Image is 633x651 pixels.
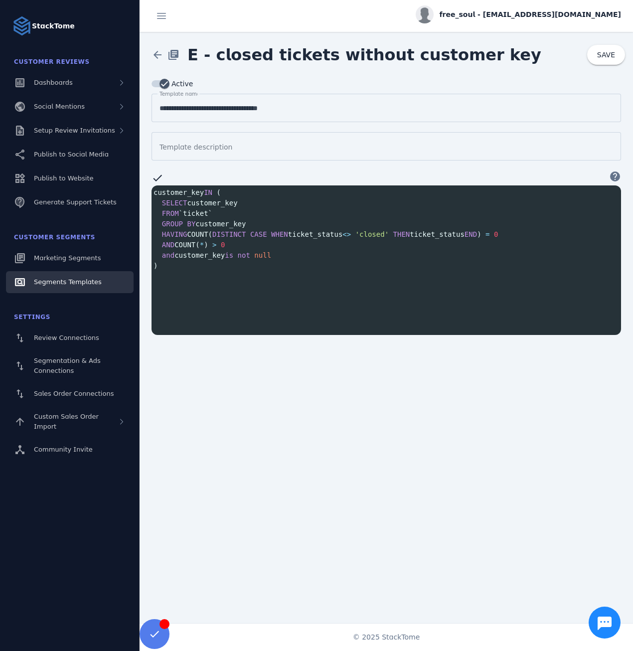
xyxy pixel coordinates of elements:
[208,230,212,238] span: (
[162,220,183,228] span: GROUP
[159,143,232,151] mat-label: Template description
[162,209,179,217] span: FROM
[204,188,212,196] span: IN
[254,251,271,259] span: null
[34,446,93,453] span: Community Invite
[32,21,75,31] strong: StackTome
[212,230,246,238] span: DISTINCT
[152,132,621,170] mat-form-field: Template description
[162,251,174,259] span: and
[6,327,134,349] a: Review Connections
[34,151,109,158] span: Publish to Social Media
[154,262,158,270] span: )
[14,314,50,321] span: Settings
[34,127,115,134] span: Setup Review Invitations
[494,230,498,238] span: 0
[154,188,221,196] span: customer_key
[154,199,238,207] span: customer_key
[34,413,99,430] span: Custom Sales Order Import
[162,199,187,207] span: SELECT
[6,351,134,381] a: Segmentation & Ads Connections
[212,241,216,249] span: >
[154,241,225,249] span: COUNT
[465,230,477,238] span: END
[225,251,233,259] span: is
[154,230,498,238] span: COUNT ticket_status ticket_status
[416,5,621,23] button: free_soul - [EMAIL_ADDRESS][DOMAIN_NAME]
[342,230,351,238] span: <>
[221,241,225,249] span: 0
[162,230,187,238] span: HAVING
[6,144,134,165] a: Publish to Social Media
[34,357,101,374] span: Segmentation & Ads Connections
[355,230,389,238] span: 'closed'
[14,58,90,65] span: Customer Reviews
[34,174,93,182] span: Publish to Website
[167,49,179,61] mat-icon: library_books
[393,230,410,238] span: THEN
[597,51,615,58] span: SAVE
[34,278,102,286] span: Segments Templates
[6,439,134,461] a: Community Invite
[34,79,73,86] span: Dashboards
[238,251,250,259] span: not
[6,247,134,269] a: Marketing Segments
[34,198,117,206] span: Generate Support Tickets
[6,271,134,293] a: Segments Templates
[159,91,200,97] mat-label: Template name
[162,241,174,249] span: AND
[250,230,267,238] span: CASE
[187,220,195,228] span: BY
[477,230,481,238] span: )
[14,234,95,241] span: Customer Segments
[6,167,134,189] a: Publish to Website
[587,45,625,65] button: SAVE
[179,35,549,75] span: E - closed tickets without customer key
[6,383,134,405] a: Sales Order Connections
[485,230,489,238] span: =
[34,390,114,397] span: Sales Order Connections
[154,251,271,259] span: customer_key
[34,334,99,341] span: Review Connections
[416,5,434,23] img: profile.jpg
[152,172,163,184] mat-icon: check
[169,78,193,90] label: Active
[12,16,32,36] img: Logo image
[6,191,134,213] a: Generate Support Tickets
[34,103,85,110] span: Social Mentions
[34,254,101,262] span: Marketing Segments
[152,185,621,335] div: Segment sql
[154,209,212,217] span: `ticket`
[195,241,199,249] span: (
[216,188,220,196] span: (
[353,632,420,643] span: © 2025 StackTome
[204,241,208,249] span: )
[440,9,621,20] span: free_soul - [EMAIL_ADDRESS][DOMAIN_NAME]
[271,230,288,238] span: WHEN
[152,94,621,132] mat-form-field: Template name
[609,170,621,182] mat-icon: help
[154,220,246,228] span: customer_key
